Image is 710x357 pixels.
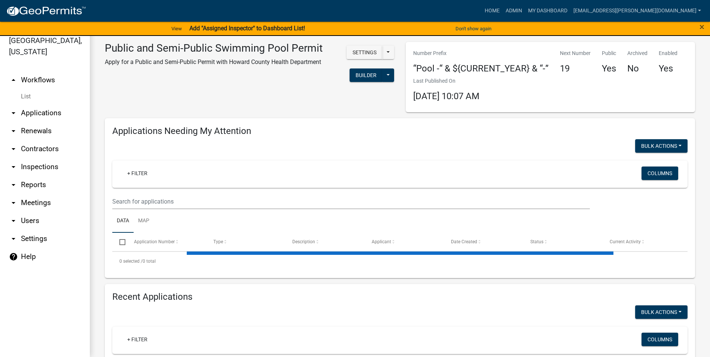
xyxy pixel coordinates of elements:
button: Bulk Actions [635,139,688,153]
span: Date Created [451,239,477,244]
datatable-header-cell: Current Activity [603,233,682,251]
i: arrow_drop_down [9,144,18,153]
span: Current Activity [610,239,641,244]
button: Bulk Actions [635,305,688,319]
button: Columns [642,167,678,180]
i: arrow_drop_down [9,162,18,171]
p: Enabled [659,49,677,57]
i: arrow_drop_down [9,180,18,189]
input: Search for applications [112,194,590,209]
h4: Applications Needing My Attention [112,126,688,137]
p: Archived [627,49,647,57]
strong: Add "Assigned Inspector" to Dashboard List! [189,25,305,32]
a: Map [134,209,154,233]
a: + Filter [121,167,153,180]
button: Don't show again [452,22,494,35]
datatable-header-cell: Description [285,233,365,251]
span: 0 selected / [119,259,143,264]
h3: Public and Semi-Public Swimming Pool Permit [105,42,323,55]
i: arrow_drop_down [9,198,18,207]
span: Application Number [134,239,175,244]
a: Admin [503,4,525,18]
span: × [700,22,704,32]
span: Applicant [372,239,391,244]
p: Next Number [560,49,591,57]
h4: Yes [602,63,616,74]
i: arrow_drop_down [9,234,18,243]
i: help [9,252,18,261]
button: Builder [350,68,383,82]
h4: No [627,63,647,74]
button: Columns [642,333,678,346]
a: Data [112,209,134,233]
datatable-header-cell: Select [112,233,127,251]
datatable-header-cell: Status [523,233,603,251]
datatable-header-cell: Type [206,233,285,251]
a: View [168,22,185,35]
h4: Yes [659,63,677,74]
p: Public [602,49,616,57]
p: Number Prefix [413,49,549,57]
button: Settings [347,46,383,59]
i: arrow_drop_down [9,109,18,118]
span: Description [292,239,315,244]
a: [EMAIL_ADDRESS][PERSON_NAME][DOMAIN_NAME] [570,4,704,18]
span: [DATE] 10:07 AM [413,91,479,101]
datatable-header-cell: Applicant [365,233,444,251]
button: Close [700,22,704,31]
a: + Filter [121,333,153,346]
p: Apply for a Public and Semi-Public Permit with Howard County Health Department [105,58,323,67]
div: 0 total [112,252,688,271]
i: arrow_drop_down [9,126,18,135]
span: Status [530,239,543,244]
h4: “Pool -“ & ${CURRENT_YEAR} & “-” [413,63,549,74]
a: Home [482,4,503,18]
i: arrow_drop_up [9,76,18,85]
datatable-header-cell: Application Number [127,233,206,251]
a: My Dashboard [525,4,570,18]
h4: Recent Applications [112,292,688,302]
datatable-header-cell: Date Created [444,233,523,251]
p: Last Published On [413,77,479,85]
span: Type [213,239,223,244]
i: arrow_drop_down [9,216,18,225]
h4: 19 [560,63,591,74]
